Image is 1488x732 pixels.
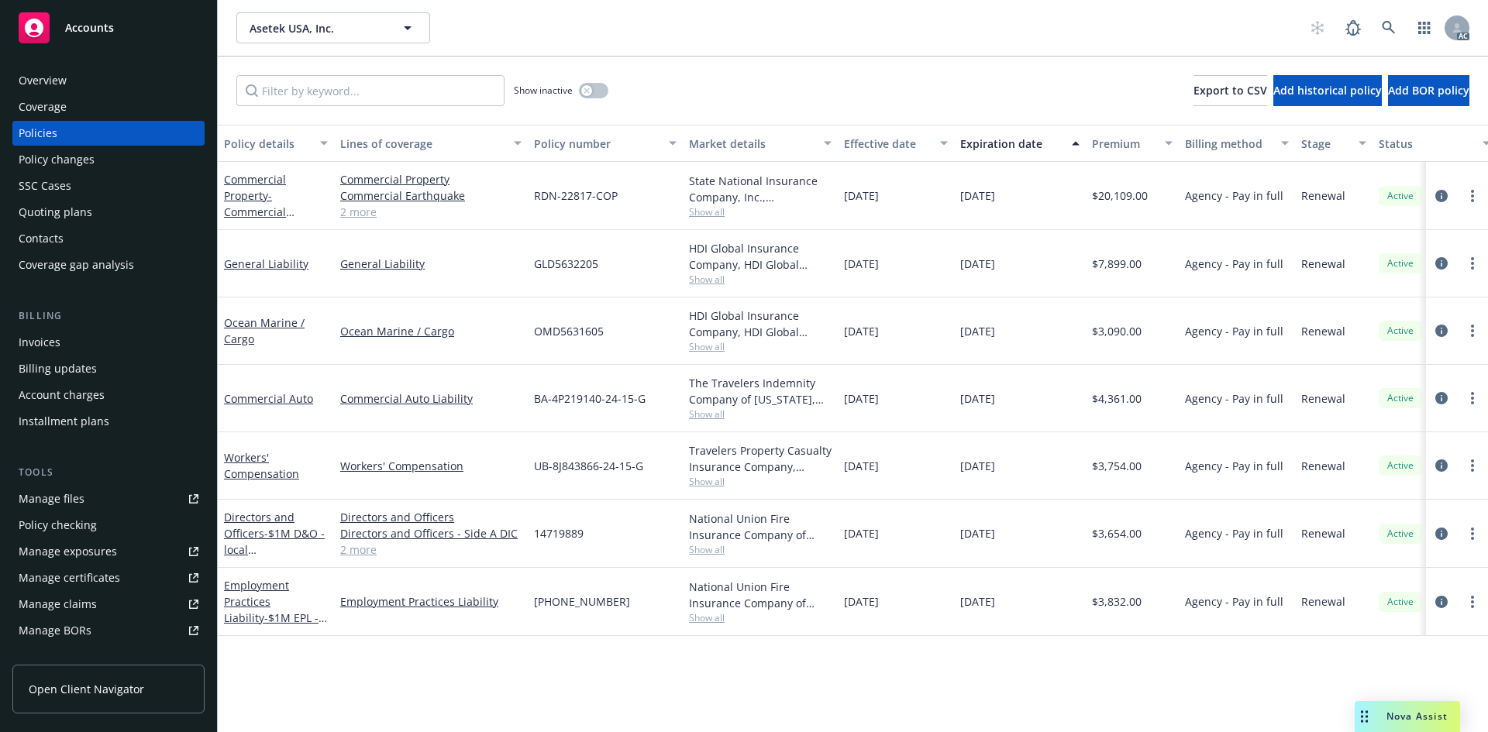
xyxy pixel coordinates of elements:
a: Commercial Property [224,172,286,235]
div: Billing method [1185,136,1272,152]
a: Employment Practices Liability [340,593,522,610]
a: Coverage gap analysis [12,253,205,277]
div: Manage exposures [19,539,117,564]
div: Coverage [19,95,67,119]
a: Contacts [12,226,205,251]
a: more [1463,254,1482,273]
span: [DATE] [844,593,879,610]
span: Add historical policy [1273,83,1382,98]
div: Contacts [19,226,64,251]
span: - $1M D&O - local [PERSON_NAME] [224,526,325,573]
div: HDI Global Insurance Company, HDI Global Insurance Company [689,308,832,340]
div: HDI Global Insurance Company, HDI Global Insurance Company [689,240,832,273]
span: Active [1385,189,1416,203]
span: Nova Assist [1386,710,1448,723]
a: Manage certificates [12,565,205,590]
div: Travelers Property Casualty Insurance Company, Travelers Insurance [689,442,832,475]
div: Summary of insurance [19,644,136,669]
span: - Commercial Property [224,188,294,235]
a: Policy checking [12,513,205,538]
span: [DATE] [844,458,879,474]
div: Manage files [19,486,84,511]
div: Account charges [19,383,105,407]
a: circleInformation [1432,593,1451,611]
span: Agency - Pay in full [1185,593,1283,610]
span: BA-4P219140-24-15-G [534,390,646,407]
div: Quoting plans [19,200,92,225]
div: Manage certificates [19,565,120,590]
span: Renewal [1301,525,1345,541]
a: more [1463,456,1482,475]
input: Filter by keyword... [236,75,505,106]
span: Renewal [1301,256,1345,272]
span: [DATE] [960,525,995,541]
span: Renewal [1301,390,1345,407]
span: [DATE] [960,256,995,272]
a: Switch app [1409,12,1440,43]
span: UB-8J843866-24-15-G [534,458,643,474]
a: Search [1373,12,1404,43]
span: - $1M EPL - local [PERSON_NAME] [224,610,327,658]
span: $3,832.00 [1092,593,1142,610]
div: Manage claims [19,592,97,617]
span: Accounts [65,22,114,34]
a: circleInformation [1432,254,1451,273]
a: Overview [12,68,205,93]
span: Renewal [1301,323,1345,339]
span: $20,109.00 [1092,187,1148,204]
span: Agency - Pay in full [1185,187,1283,204]
button: Export to CSV [1193,75,1267,106]
span: Show all [689,611,832,624]
a: Commercial Auto [224,391,313,406]
a: circleInformation [1432,389,1451,407]
div: Billing [12,308,205,324]
span: RDN-22817-COP [534,187,618,204]
a: circleInformation [1432,456,1451,475]
a: Ocean Marine / Cargo [340,323,522,339]
a: Billing updates [12,356,205,381]
a: General Liability [224,256,308,271]
a: circleInformation [1432,187,1451,205]
span: Active [1385,324,1416,338]
div: Policy number [534,136,660,152]
button: Policy number [528,125,683,162]
div: Expiration date [960,136,1063,152]
a: more [1463,593,1482,611]
button: Expiration date [954,125,1086,162]
span: [DATE] [960,323,995,339]
a: Invoices [12,330,205,355]
a: more [1463,389,1482,407]
a: General Liability [340,256,522,272]
div: Drag to move [1355,701,1374,732]
div: Manage BORs [19,618,91,643]
div: Lines of coverage [340,136,505,152]
a: Quoting plans [12,200,205,225]
a: Directors and Officers - Side A DIC [340,525,522,541]
a: Directors and Officers [340,509,522,525]
span: Agency - Pay in full [1185,323,1283,339]
button: Billing method [1179,125,1295,162]
a: more [1463,524,1482,543]
span: [DATE] [844,256,879,272]
button: Stage [1295,125,1373,162]
a: Commercial Earthquake [340,187,522,204]
span: Agency - Pay in full [1185,525,1283,541]
span: Show all [689,407,832,421]
span: Add BOR policy [1388,83,1469,98]
span: Active [1385,527,1416,541]
a: Installment plans [12,409,205,434]
span: GLD5632205 [534,256,598,272]
span: [DATE] [844,525,879,541]
div: Policy changes [19,147,95,172]
div: National Union Fire Insurance Company of [GEOGRAPHIC_DATA], [GEOGRAPHIC_DATA], AIG [689,510,832,543]
div: Premium [1092,136,1156,152]
a: more [1463,187,1482,205]
span: Active [1385,256,1416,270]
a: Manage claims [12,592,205,617]
div: Market details [689,136,815,152]
a: circleInformation [1432,524,1451,543]
span: [DATE] [844,187,879,204]
span: $7,899.00 [1092,256,1142,272]
button: Policy details [218,125,334,162]
a: Manage BORs [12,618,205,643]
